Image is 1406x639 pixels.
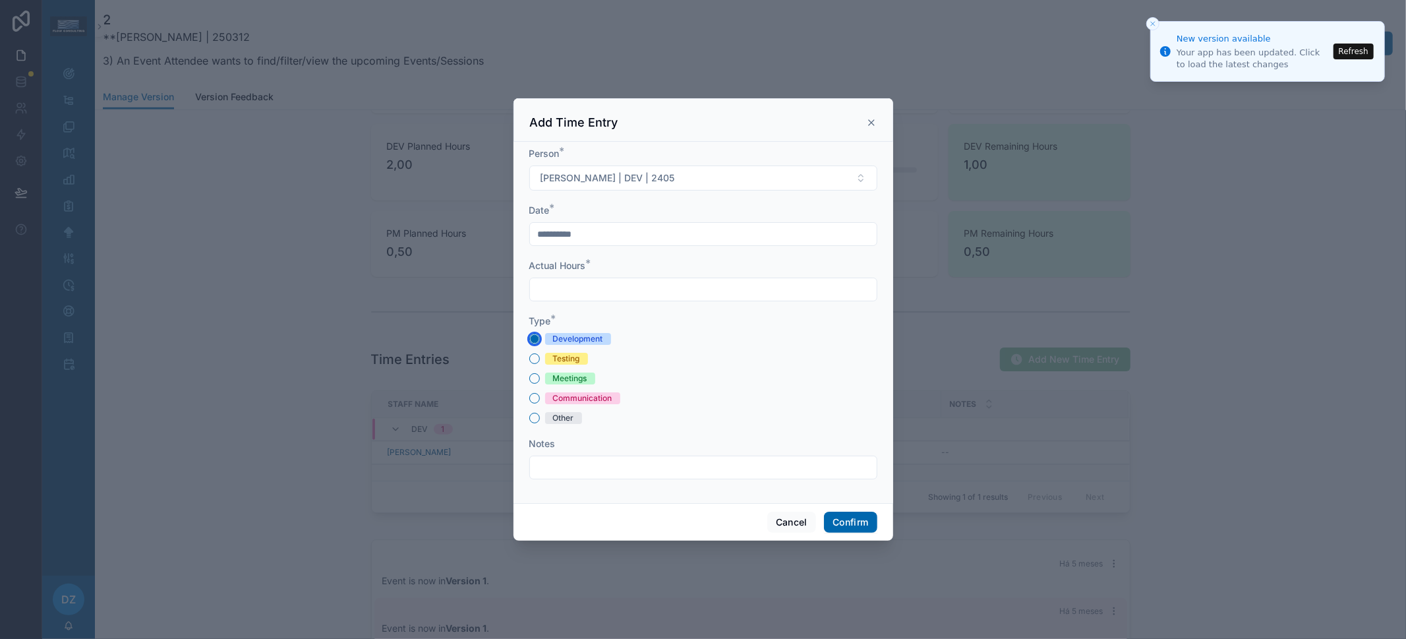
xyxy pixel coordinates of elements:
span: Date [529,204,550,216]
span: Type [529,315,551,326]
div: Meetings [553,373,587,384]
button: Refresh [1333,44,1374,59]
h3: Add Time Entry [530,115,618,131]
div: Testing [553,353,580,365]
button: Select Button [529,166,877,191]
span: [PERSON_NAME] | DEV | 2405 [541,171,675,185]
button: Cancel [767,512,816,533]
div: Development [553,333,603,345]
span: Notes [529,438,556,449]
div: Your app has been updated. Click to load the latest changes [1177,47,1330,71]
button: Confirm [824,512,877,533]
button: Close toast [1146,17,1159,30]
span: Actual Hours [529,260,586,271]
span: Person [529,148,560,159]
div: Communication [553,392,612,404]
div: New version available [1177,32,1330,46]
div: Other [553,412,574,424]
